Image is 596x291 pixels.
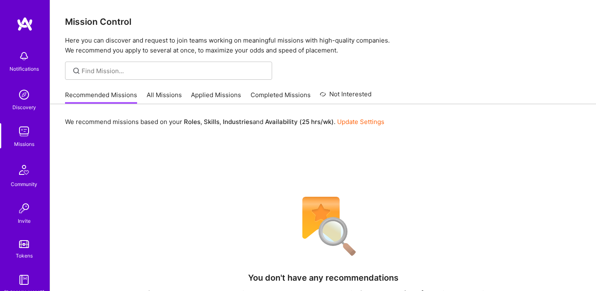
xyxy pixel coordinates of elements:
img: teamwork [16,123,32,140]
b: Availability (25 hrs/wk) [265,118,334,126]
a: Completed Missions [251,91,311,104]
div: Discovery [12,103,36,112]
a: Update Settings [337,118,384,126]
div: Missions [14,140,34,148]
a: All Missions [147,91,182,104]
div: Notifications [10,64,39,73]
h3: Mission Control [65,17,581,27]
img: Community [14,160,34,180]
img: discovery [16,86,32,103]
div: Invite [18,217,31,225]
p: We recommend missions based on your , , and . [65,117,384,126]
a: Applied Missions [191,91,241,104]
img: guide book [16,272,32,288]
img: tokens [19,240,29,248]
input: Find Mission... [82,67,266,75]
div: Community [11,180,37,188]
b: Skills [204,118,220,126]
i: icon SearchGrey [72,66,81,76]
img: Invite [16,200,32,217]
a: Recommended Missions [65,91,137,104]
img: bell [16,48,32,64]
p: Here you can discover and request to join teams working on meaningful missions with high-quality ... [65,36,581,55]
b: Roles [184,118,200,126]
a: Not Interested [320,89,372,104]
h4: You don't have any recommendations [248,273,398,283]
b: Industries [223,118,253,126]
div: Tokens [16,251,33,260]
img: No Results [288,191,358,262]
img: logo [17,17,33,31]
